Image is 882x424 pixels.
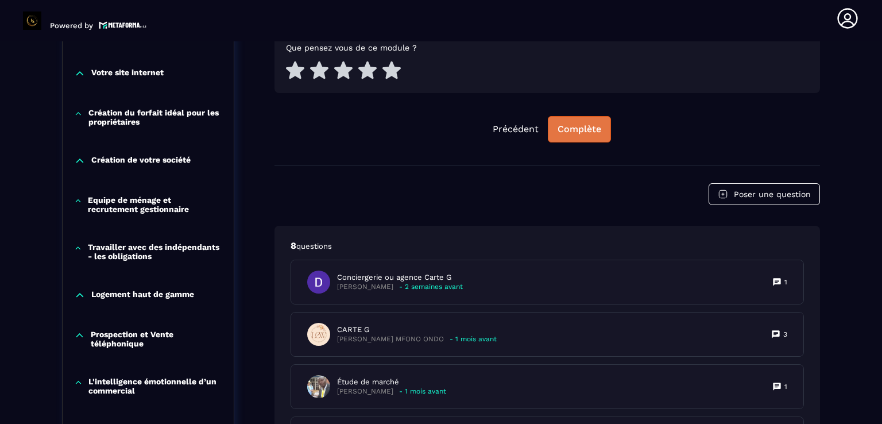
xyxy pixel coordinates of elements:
[709,183,820,205] button: Poser une question
[23,11,41,30] img: logo-branding
[291,240,804,252] p: 8
[399,387,446,396] p: - 1 mois avant
[548,116,611,142] button: Complète
[91,155,191,167] p: Création de votre société
[337,272,463,283] p: Conciergerie ou agence Carte G
[286,43,417,52] h5: Que pensez vous de ce module ?
[88,195,222,214] p: Equipe de ménage et recrutement gestionnaire
[784,277,787,287] p: 1
[337,325,497,335] p: CARTE G
[337,387,393,396] p: [PERSON_NAME]
[88,108,222,126] p: Création du forfait idéal pour les propriétaires
[558,124,601,135] div: Complète
[450,335,497,344] p: - 1 mois avant
[91,330,222,348] p: Prospection et Vente téléphonique
[337,283,393,291] p: [PERSON_NAME]
[483,117,548,142] button: Précédent
[337,335,444,344] p: [PERSON_NAME] MFONO ONDO
[784,382,787,391] p: 1
[783,330,787,339] p: 3
[50,21,93,30] p: Powered by
[296,242,332,250] span: questions
[91,68,164,79] p: Votre site internet
[99,20,147,30] img: logo
[337,377,446,387] p: Étude de marché
[88,377,222,395] p: L'intelligence émotionnelle d’un commercial
[88,242,222,261] p: Travailler avec des indépendants - les obligations
[91,290,194,301] p: Logement haut de gamme
[399,283,463,291] p: - 2 semaines avant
